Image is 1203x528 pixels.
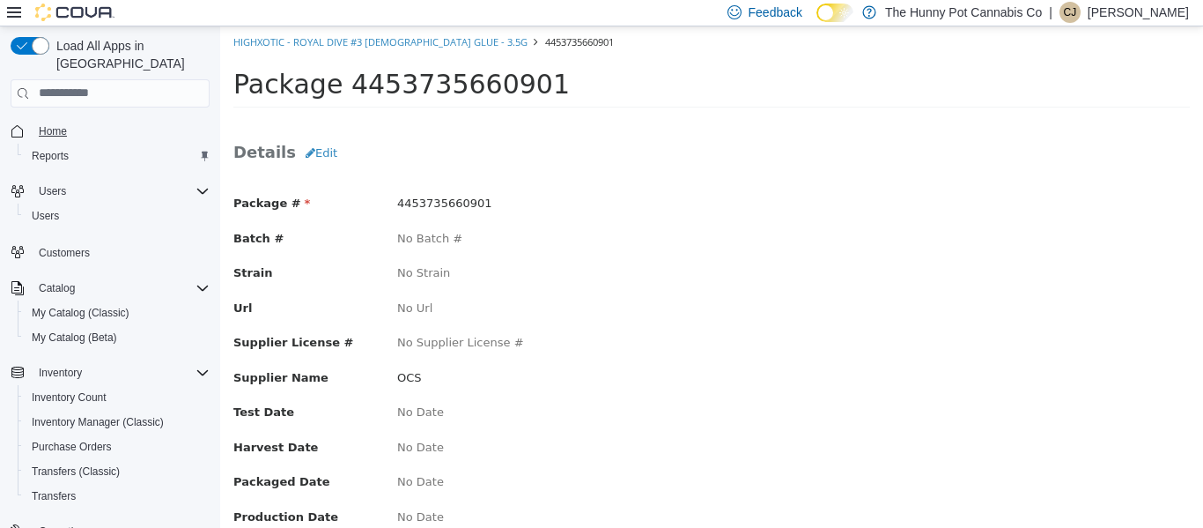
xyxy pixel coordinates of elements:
span: My Catalog (Beta) [25,327,210,348]
span: Production Date [13,484,118,497]
span: Load All Apps in [GEOGRAPHIC_DATA] [49,37,210,72]
span: Customers [39,246,90,260]
button: Transfers [18,484,217,509]
span: Package # [13,170,90,183]
span: Dark Mode [816,22,817,23]
a: Customers [32,242,97,264]
button: My Catalog (Classic) [18,301,217,325]
button: Users [32,181,73,202]
span: 4453735660901 [325,9,394,22]
button: Inventory [32,362,89,383]
a: Reports [25,145,76,167]
span: Batch # [13,205,63,219]
button: Catalog [4,276,217,301]
span: Catalog [39,281,75,295]
span: No Date [177,449,224,462]
a: HighXotic - Royal Dive #3 [DEMOGRAPHIC_DATA] Glue - 3.5g [13,9,307,22]
button: Users [4,179,217,204]
span: Catalog [32,278,210,299]
span: Strain [13,240,52,253]
button: Catalog [32,278,82,299]
button: Purchase Orders [18,435,217,459]
span: Inventory Count [25,387,210,408]
span: Transfers [25,486,210,507]
span: No Strain [177,240,230,253]
span: Feedback [749,4,802,21]
button: Inventory Count [18,385,217,410]
span: Transfers [32,489,76,503]
a: Users [25,205,66,227]
span: Reports [32,149,69,163]
span: Inventory Count [32,390,107,405]
a: Transfers (Classic) [25,461,127,482]
span: No Batch # [177,205,242,219]
a: My Catalog (Classic) [25,302,137,323]
p: The Hunny Pot Cannabis Co [885,2,1042,23]
span: No Url [177,275,212,288]
button: Users [18,204,217,228]
span: Users [32,209,59,223]
button: Transfers (Classic) [18,459,217,484]
button: Edit [76,111,127,143]
span: Transfers (Classic) [25,461,210,482]
a: Inventory Count [25,387,114,408]
span: Supplier Name [13,345,108,358]
span: Url [13,275,32,288]
a: Transfers [25,486,83,507]
span: Inventory [32,362,210,383]
span: Inventory [39,366,82,380]
div: Christina Jarvis [1059,2,1081,23]
span: Purchase Orders [32,440,112,454]
a: Home [32,121,74,142]
p: | [1049,2,1052,23]
span: Reports [25,145,210,167]
span: CJ [1064,2,1077,23]
span: No Supplier License # [177,309,304,323]
span: No Date [177,414,224,428]
span: My Catalog (Classic) [32,306,129,320]
span: Users [32,181,210,202]
img: Cova [35,4,114,21]
span: Home [32,120,210,142]
span: Harvest Date [13,414,98,428]
span: Transfers (Classic) [32,465,120,479]
span: Inventory Manager (Classic) [32,415,164,429]
span: Packaged Date [13,449,110,462]
span: Users [39,184,66,198]
span: My Catalog (Classic) [25,302,210,323]
button: Home [4,118,217,144]
input: Dark Mode [816,4,853,22]
span: Customers [32,241,210,263]
span: No Date [177,484,224,497]
p: [PERSON_NAME] [1088,2,1189,23]
span: 4453735660901 [177,170,272,183]
button: Customers [4,239,217,264]
button: Inventory [4,361,217,385]
span: Package 4453735660901 [13,42,350,73]
a: Purchase Orders [25,436,119,457]
span: Home [39,124,67,138]
span: My Catalog (Beta) [32,331,117,345]
span: No Date [177,379,224,392]
a: Inventory Manager (Classic) [25,412,171,433]
span: Supplier License # [13,309,133,323]
span: Inventory Manager (Classic) [25,412,210,433]
span: Details [13,116,76,135]
button: Reports [18,144,217,168]
span: Purchase Orders [25,436,210,457]
span: OCS [177,345,202,358]
button: My Catalog (Beta) [18,325,217,350]
span: Users [25,205,210,227]
span: Test Date [13,379,74,392]
button: Inventory Manager (Classic) [18,410,217,435]
a: My Catalog (Beta) [25,327,124,348]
